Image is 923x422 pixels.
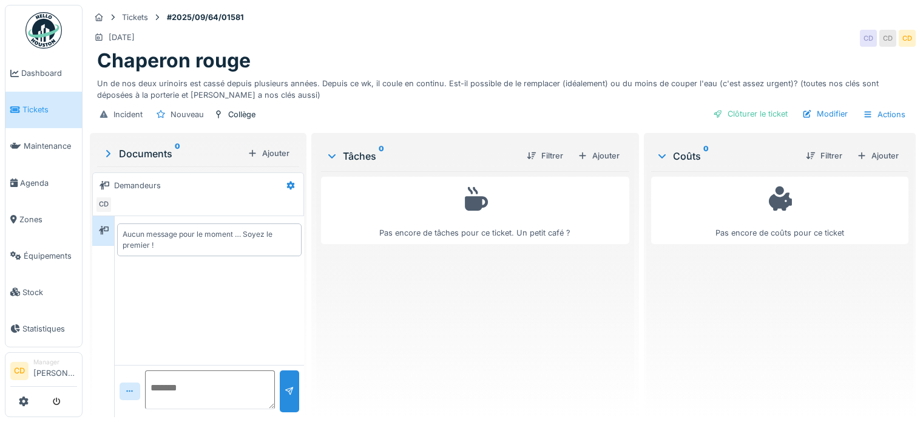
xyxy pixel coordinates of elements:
[5,274,82,310] a: Stock
[24,250,77,262] span: Équipements
[852,148,904,164] div: Ajouter
[801,148,847,164] div: Filtrer
[329,182,621,239] div: Pas encore de tâches pour ce ticket. Un petit café ?
[123,229,296,251] div: Aucun message pour le moment … Soyez le premier !
[171,109,204,120] div: Nouveau
[860,30,877,47] div: CD
[899,30,916,47] div: CD
[656,149,796,163] div: Coûts
[326,149,517,163] div: Tâches
[114,180,161,191] div: Demandeurs
[122,12,148,23] div: Tickets
[97,49,251,72] h1: Chaperon rouge
[5,201,82,237] a: Zones
[573,148,624,164] div: Ajouter
[22,323,77,335] span: Statistiques
[97,73,908,101] div: Un de nos deux urinoirs est cassé depuis plusieurs années. Depuis ce wk, il coule en continu. Est...
[659,182,901,239] div: Pas encore de coûts pour ce ticket
[5,128,82,165] a: Maintenance
[228,109,255,120] div: Collège
[708,106,793,122] div: Clôturer le ticket
[21,67,77,79] span: Dashboard
[10,358,77,387] a: CD Manager[PERSON_NAME]
[162,12,249,23] strong: #2025/09/64/01581
[5,310,82,347] a: Statistiques
[95,196,112,213] div: CD
[25,12,62,49] img: Badge_color-CXgf-gQk.svg
[379,149,384,163] sup: 0
[879,30,896,47] div: CD
[22,104,77,115] span: Tickets
[5,165,82,201] a: Agenda
[113,109,143,120] div: Incident
[175,146,180,161] sup: 0
[522,148,568,164] div: Filtrer
[109,32,135,43] div: [DATE]
[5,237,82,274] a: Équipements
[797,106,853,122] div: Modifier
[19,214,77,225] span: Zones
[22,287,77,298] span: Stock
[33,358,77,367] div: Manager
[5,55,82,92] a: Dashboard
[20,177,77,189] span: Agenda
[243,145,294,162] div: Ajouter
[703,149,709,163] sup: 0
[5,92,82,128] a: Tickets
[10,362,29,380] li: CD
[102,146,243,161] div: Documents
[33,358,77,384] li: [PERSON_NAME]
[857,106,911,123] div: Actions
[24,140,77,152] span: Maintenance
